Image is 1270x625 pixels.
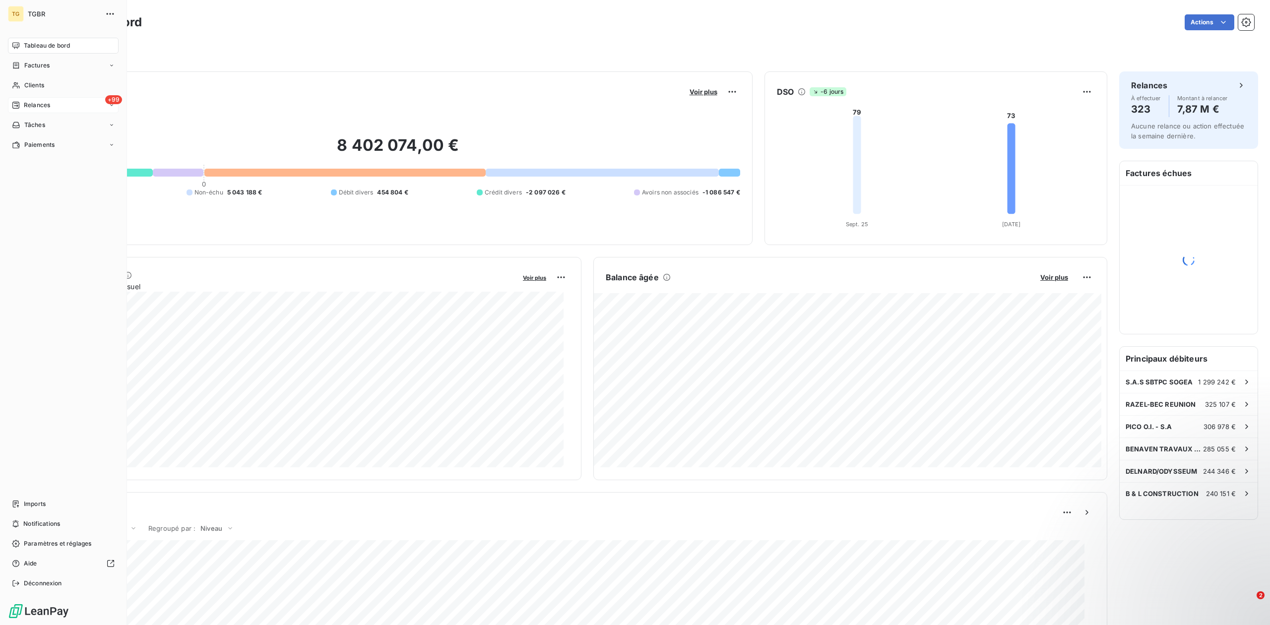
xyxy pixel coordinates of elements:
[1131,101,1161,117] h4: 323
[777,86,794,98] h6: DSO
[105,95,122,104] span: +99
[24,579,62,588] span: Déconnexion
[1206,490,1236,498] span: 240 151 €
[1120,347,1258,371] h6: Principaux débiteurs
[526,188,566,197] span: -2 097 026 €
[56,135,740,165] h2: 8 402 074,00 €
[8,6,24,22] div: TG
[23,519,60,528] span: Notifications
[690,88,717,96] span: Voir plus
[1203,445,1236,453] span: 285 055 €
[24,121,45,129] span: Tâches
[1126,490,1199,498] span: B & L CONSTRUCTION
[1126,400,1196,408] span: RAZEL-BEC REUNION
[1126,445,1203,453] span: BENAVEN TRAVAUX BATIMENT
[24,559,37,568] span: Aide
[1205,400,1236,408] span: 325 107 €
[8,603,69,619] img: Logo LeanPay
[24,500,46,508] span: Imports
[485,188,522,197] span: Crédit divers
[24,140,55,149] span: Paiements
[1131,122,1244,140] span: Aucune relance ou action effectuée la semaine dernière.
[1040,273,1068,281] span: Voir plus
[339,188,374,197] span: Débit divers
[24,61,50,70] span: Factures
[1236,591,1260,615] iframe: Intercom live chat
[1198,378,1236,386] span: 1 299 242 €
[202,180,206,188] span: 0
[24,101,50,110] span: Relances
[194,188,223,197] span: Non-échu
[687,87,720,96] button: Voir plus
[1002,221,1020,228] tspan: [DATE]
[8,556,119,571] a: Aide
[523,274,546,281] span: Voir plus
[846,221,868,228] tspan: Sept. 25
[1204,423,1236,431] span: 306 978 €
[148,524,195,532] span: Regroupé par :
[377,188,408,197] span: 454 804 €
[24,81,44,90] span: Clients
[1037,273,1071,282] button: Voir plus
[1131,95,1161,101] span: À effectuer
[1126,423,1172,431] span: PICO O.I. - S.A
[606,271,659,283] h6: Balance âgée
[200,524,222,532] span: Niveau
[1177,95,1228,101] span: Montant à relancer
[1120,161,1258,185] h6: Factures échues
[56,281,516,292] span: Chiffre d'affaires mensuel
[1072,529,1270,598] iframe: Intercom notifications message
[227,188,262,197] span: 5 043 188 €
[702,188,740,197] span: -1 086 547 €
[1126,467,1197,475] span: DELNARD/ODYSSEUM
[642,188,698,197] span: Avoirs non associés
[1257,591,1265,599] span: 2
[810,87,846,96] span: -6 jours
[1185,14,1234,30] button: Actions
[28,10,99,18] span: TGBR
[1126,378,1193,386] span: S.A.S SBTPC SOGEA
[520,273,549,282] button: Voir plus
[1131,79,1167,91] h6: Relances
[1177,101,1228,117] h4: 7,87 M €
[1203,467,1236,475] span: 244 346 €
[24,539,91,548] span: Paramètres et réglages
[24,41,70,50] span: Tableau de bord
